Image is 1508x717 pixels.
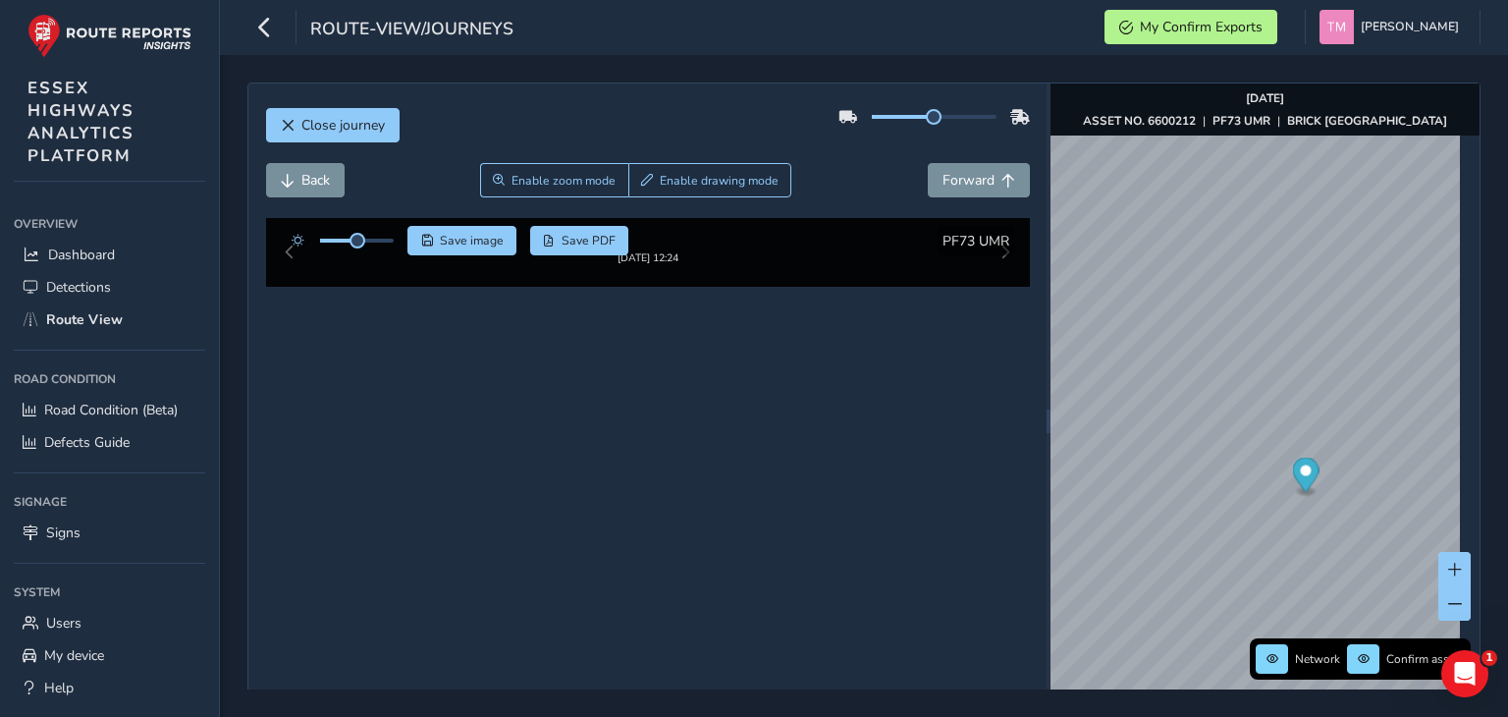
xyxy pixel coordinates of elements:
strong: BRICK [GEOGRAPHIC_DATA] [1287,113,1447,129]
span: [PERSON_NAME] [1361,10,1459,44]
button: Forward [928,163,1030,197]
a: Route View [14,303,205,336]
span: Save PDF [562,233,616,248]
button: Draw [628,163,792,197]
span: Save image [440,233,504,248]
button: Save [407,226,516,255]
button: Back [266,163,345,197]
a: Help [14,672,205,704]
span: Enable zoom mode [512,173,616,189]
span: Confirm assets [1386,651,1465,667]
button: Close journey [266,108,400,142]
span: Defects Guide [44,433,130,452]
span: My device [44,646,104,665]
a: Road Condition (Beta) [14,394,205,426]
span: Close journey [301,116,385,135]
a: My device [14,639,205,672]
span: Users [46,614,81,633]
a: Detections [14,271,205,303]
div: Map marker [1293,458,1319,498]
div: Overview [14,209,205,239]
iframe: Intercom live chat [1441,650,1488,697]
a: Users [14,607,205,639]
span: Signs [46,524,81,542]
span: Help [44,679,74,697]
img: diamond-layout [1319,10,1354,44]
img: rr logo [27,14,191,58]
strong: ASSET NO. 6600212 [1083,113,1196,129]
div: [DATE] 12:24 [618,250,678,265]
span: Network [1295,651,1340,667]
div: System [14,578,205,607]
span: Forward [942,171,995,190]
strong: [DATE] [1246,90,1284,106]
span: PF73 UMR [942,232,1009,250]
span: route-view/journeys [310,17,513,44]
button: Zoom [480,163,628,197]
span: Route View [46,310,123,329]
div: | | [1083,113,1447,129]
span: Enable drawing mode [660,173,779,189]
div: Road Condition [14,364,205,394]
span: 1 [1481,650,1497,666]
button: PDF [530,226,629,255]
span: Dashboard [48,246,115,264]
a: Defects Guide [14,426,205,459]
div: Signage [14,487,205,517]
span: Back [301,171,330,190]
a: Dashboard [14,239,205,271]
button: [PERSON_NAME] [1319,10,1466,44]
a: Signs [14,517,205,549]
span: ESSEX HIGHWAYS ANALYTICS PLATFORM [27,77,135,167]
button: My Confirm Exports [1104,10,1277,44]
span: My Confirm Exports [1140,18,1263,36]
span: Road Condition (Beta) [44,401,178,419]
span: Detections [46,278,111,297]
strong: PF73 UMR [1212,113,1270,129]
